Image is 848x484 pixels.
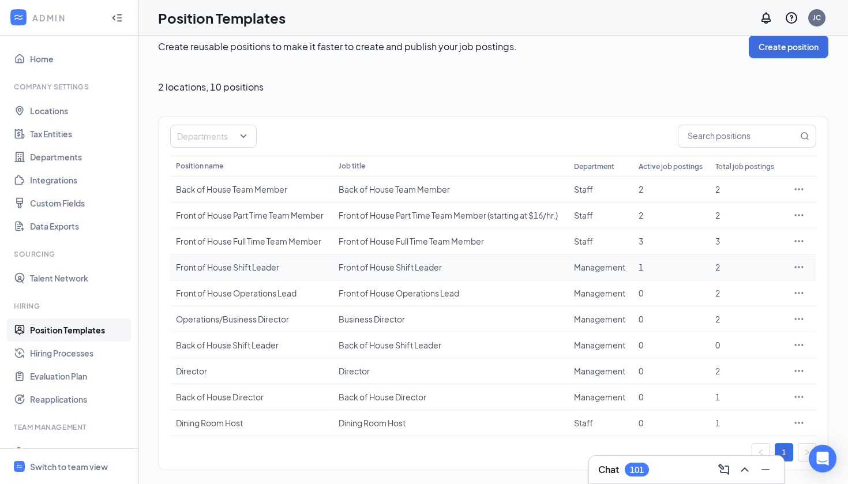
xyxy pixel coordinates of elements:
svg: QuestionInfo [785,11,798,25]
div: 2 [715,287,776,299]
h1: Position Templates [158,8,286,28]
a: Departments [30,145,129,168]
td: Management [568,254,632,280]
div: Front of House Shift Leader [339,261,562,273]
button: ChevronUp [736,460,754,479]
svg: Ellipses [793,209,805,221]
svg: ChevronUp [738,463,752,477]
li: Previous Page [752,443,770,462]
span: Position name [176,162,223,170]
div: Front of House Full Time Team Member [339,235,562,247]
div: Switch to team view [30,461,108,472]
div: Front of House Operations Lead [176,287,327,299]
div: 0 [639,287,704,299]
a: 1 [775,444,793,461]
div: Director [176,365,327,377]
div: 0 [715,339,776,351]
th: Department [568,156,632,177]
td: Staff [568,177,632,202]
td: Management [568,358,632,384]
button: Minimize [756,460,775,479]
div: 2 [715,365,776,377]
svg: Collapse [111,12,123,24]
div: Sourcing [14,249,126,259]
div: Back of House Director [176,391,327,403]
div: Director [339,365,562,377]
div: Back of House Team Member [339,183,562,195]
td: Staff [568,410,632,436]
a: Evaluation Plan [30,365,129,388]
div: 3 [639,235,704,247]
div: Back of House Shift Leader [339,339,562,351]
a: Tax Entities [30,122,129,145]
a: Reapplications [30,388,129,411]
div: Back of House Shift Leader [176,339,327,351]
svg: WorkstreamLogo [16,463,23,470]
td: Staff [568,202,632,228]
a: Custom Fields [30,192,129,215]
svg: WorkstreamLogo [13,12,24,23]
div: 0 [639,365,704,377]
svg: Ellipses [793,417,805,429]
div: 3 [715,235,776,247]
svg: Ellipses [793,365,805,377]
h3: Chat [598,463,619,476]
span: left [757,449,764,456]
button: Create position [749,35,828,58]
td: Management [568,306,632,332]
span: right [804,449,811,456]
span: Job title [339,162,365,170]
div: Front of House Operations Lead [339,287,562,299]
div: 2 [639,209,704,221]
td: Management [568,280,632,306]
a: Integrations [30,168,129,192]
div: 1 [715,417,776,429]
svg: Ellipses [793,339,805,351]
div: Open Intercom Messenger [809,445,836,472]
div: Onboarding [30,445,119,457]
div: Front of House Full Time Team Member [176,235,327,247]
button: right [798,443,816,462]
div: Dining Room Host [339,417,562,429]
a: Talent Network [30,267,129,290]
td: Management [568,332,632,358]
div: Hiring [14,301,126,311]
svg: MagnifyingGlass [800,132,809,141]
svg: Ellipses [793,183,805,195]
div: Operations/Business Director [176,313,327,325]
input: Search positions [678,125,798,147]
div: 2 [715,183,776,195]
a: Hiring Processes [30,342,129,365]
td: Management [568,384,632,410]
div: Company Settings [14,82,126,92]
div: 2 [715,261,776,273]
svg: Minimize [759,463,772,477]
div: Front of House Part Time Team Member [176,209,327,221]
div: 0 [639,391,704,403]
th: Active job postings [633,156,710,177]
svg: Ellipses [793,261,805,273]
div: 2 [715,313,776,325]
div: Back of House Team Member [176,183,327,195]
th: Total job postings [710,156,782,177]
div: 0 [639,313,704,325]
svg: Ellipses [793,313,805,325]
a: Locations [30,99,129,122]
div: Back of House Director [339,391,562,403]
svg: UserCheck [14,445,25,457]
svg: Notifications [759,11,773,25]
div: 1 [715,391,776,403]
li: Next Page [798,443,816,462]
div: 0 [639,339,704,351]
li: 1 [775,443,793,462]
div: Front of House Shift Leader [176,261,327,273]
p: Create reusable positions to make it faster to create and publish your job postings. [158,40,749,53]
button: left [752,443,770,462]
div: JC [813,13,821,22]
svg: ComposeMessage [717,463,731,477]
button: ComposeMessage [715,460,733,479]
td: Staff [568,228,632,254]
div: Business Director [339,313,562,325]
a: Position Templates [30,318,129,342]
span: 2 locations , 10 positions [158,81,264,93]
